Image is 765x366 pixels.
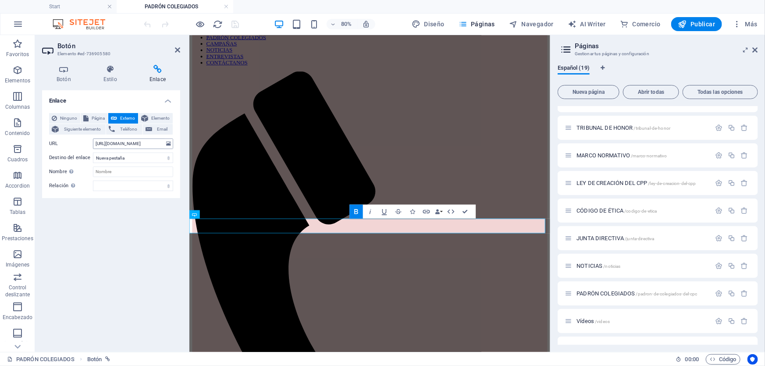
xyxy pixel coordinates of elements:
[741,262,748,270] div: Eliminar
[350,205,363,219] button: Bold (Ctrl+B)
[728,262,735,270] div: Duplicar
[87,354,110,365] nav: breadcrumb
[627,89,675,95] span: Abrir todas
[576,180,696,186] span: Haz clic para abrir la página
[81,113,108,124] button: Página
[91,113,105,124] span: Página
[624,209,657,213] span: /codigo-de-etica
[620,20,661,28] span: Comercio
[574,263,711,269] div: NOTICIAS/noticias
[568,20,606,28] span: AI Writer
[728,124,735,131] div: Duplicar
[741,235,748,242] div: Eliminar
[459,205,472,219] button: Confirm (Ctrl+⏎)
[49,113,80,124] button: Ninguno
[715,235,722,242] div: Configuración
[155,124,170,135] span: Email
[57,50,163,58] h3: Elemento #ed-736905580
[151,113,170,124] span: Elemento
[57,42,180,50] h2: Botón
[728,345,735,352] div: Configuración
[213,19,223,29] button: reload
[213,19,223,29] i: Volver a cargar página
[747,354,758,365] button: Usercentrics
[671,17,722,31] button: Publicar
[741,317,748,325] div: Eliminar
[558,63,590,75] span: Español (19)
[5,182,30,189] p: Accordion
[595,319,610,324] span: /videos
[728,290,735,297] div: Duplicar
[49,181,93,191] label: Relación
[10,209,26,216] p: Tablas
[636,291,697,296] span: /padron-de-colegiados-del-cpc
[6,51,29,58] p: Favoritos
[631,153,667,158] span: /marco-normativo
[576,124,670,131] span: Haz clic para abrir la página
[576,345,583,352] div: Este diseño se usa como una plantilla para todos los elementos (como por ejemplo un post de un bl...
[5,130,30,137] p: Contenido
[741,124,748,131] div: Eliminar
[2,235,33,242] p: Prestaciones
[49,167,93,177] label: Nombre
[42,65,89,83] h4: Botón
[706,354,740,365] button: Código
[5,103,30,110] p: Columnas
[741,207,748,214] div: Eliminar
[558,65,758,82] div: Pestañas de idiomas
[3,314,32,321] p: Encabezado
[616,17,664,31] button: Comercio
[710,354,737,365] span: Código
[117,2,233,11] h4: PADRÓN COLEGIADOS
[564,17,609,31] button: AI Writer
[715,124,722,131] div: Configuración
[562,89,616,95] span: Nueva página
[7,156,28,163] p: Cuadros
[574,125,711,131] div: TRIBUNAL DE HONOR/tribunal-de-honor
[741,152,748,159] div: Eliminar
[603,264,620,269] span: /noticias
[340,19,354,29] h6: 80%
[327,19,358,29] button: 80%
[728,179,735,187] div: Duplicar
[623,85,679,99] button: Abrir todas
[406,205,419,219] button: Icons
[408,17,448,31] button: Diseño
[378,205,391,219] button: Underline (Ctrl+U)
[1,340,34,347] p: Pie de página
[741,179,748,187] div: Eliminar
[715,317,722,325] div: Configuración
[648,181,696,186] span: /ley-de-creacion-del-cpp
[363,20,370,28] i: Al redimensionar, ajustar el nivel de zoom automáticamente para ajustarse al dispositivo elegido.
[715,262,722,270] div: Configuración
[445,205,458,219] button: HTML
[575,42,758,50] h2: Páginas
[576,263,620,269] span: NOTICIAS
[509,20,554,28] span: Navegador
[459,20,495,28] span: Páginas
[87,354,102,365] span: Haz clic para seleccionar y doble clic para editar
[574,153,711,158] div: MARCO NORMATIVO/marco-normativo
[575,50,740,58] h3: Gestionar tus páginas y configuración
[683,85,758,99] button: Todas las opciones
[733,20,758,28] span: Más
[728,317,735,325] div: Duplicar
[108,113,138,124] button: Externo
[135,65,180,83] h4: Enlace
[687,89,754,95] span: Todas las opciones
[89,65,135,83] h4: Estilo
[106,124,142,135] button: Teléfono
[576,318,610,324] span: Haz clic para abrir la página
[576,235,654,242] span: JUNTA DIRECTIVA
[728,207,735,214] div: Duplicar
[574,318,711,324] div: Vídeos/videos
[408,17,448,31] div: Diseño (Ctrl+Alt+Y)
[558,85,619,99] button: Nueva página
[139,113,173,124] button: Elemento
[93,139,173,149] input: URL...
[729,17,761,31] button: Más
[678,20,715,28] span: Publicar
[625,236,654,241] span: /junta-directiva
[49,139,93,149] label: URL
[576,290,697,297] span: Haz clic para abrir la página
